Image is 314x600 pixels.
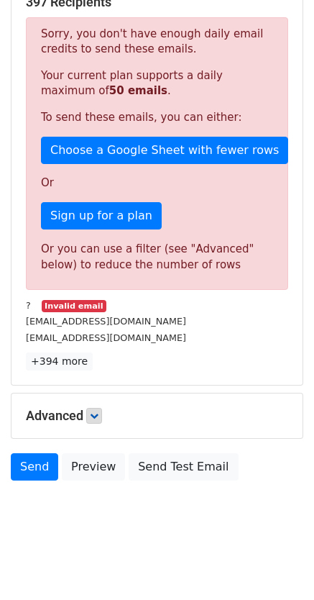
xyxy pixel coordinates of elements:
p: Or [41,176,273,191]
p: Your current plan supports a daily maximum of . [41,68,273,99]
a: +394 more [26,353,93,371]
small: Invalid email [42,300,106,312]
small: ? [26,300,31,311]
a: Preview [62,453,125,481]
a: Choose a Google Sheet with fewer rows [41,137,288,164]
p: To send these emails, you can either: [41,110,273,125]
strong: 50 emails [109,84,167,97]
small: [EMAIL_ADDRESS][DOMAIN_NAME] [26,316,186,327]
a: Sign up for a plan [41,202,162,229]
div: Or you can use a filter (see "Advanced" below) to reduce the number of rows [41,241,273,273]
small: [EMAIL_ADDRESS][DOMAIN_NAME] [26,332,186,343]
iframe: Chat Widget [242,531,314,600]
a: Send Test Email [129,453,238,481]
p: Sorry, you don't have enough daily email credits to send these emails. [41,27,273,57]
a: Send [11,453,58,481]
h5: Advanced [26,408,288,424]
